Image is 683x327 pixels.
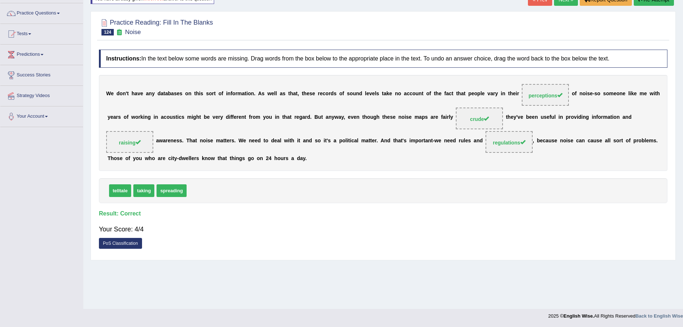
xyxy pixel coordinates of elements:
b: f [127,114,129,120]
b: i [586,91,587,96]
b: e [215,114,218,120]
span: 124 [101,29,114,35]
b: h [384,114,387,120]
b: w [267,91,271,96]
b: r [294,114,296,120]
b: s [406,114,409,120]
b: e [271,91,274,96]
b: e [409,114,412,120]
b: t [362,114,364,120]
b: a [171,91,174,96]
b: f [575,91,577,96]
b: s [262,91,265,96]
b: y [263,114,266,120]
b: t [163,91,165,96]
b: u [269,114,272,120]
b: e [511,114,513,120]
b: w [131,114,135,120]
b: f [230,114,232,120]
b: d [330,91,334,96]
b: e [111,114,113,120]
b: i [558,114,560,120]
b: y [152,91,155,96]
b: r [318,91,320,96]
b: r [447,114,449,120]
b: o [474,91,478,96]
a: Back to English Wise [636,313,683,319]
b: e [393,114,396,120]
b: d [117,91,120,96]
b: t [506,114,508,120]
b: e [348,114,351,120]
b: e [613,91,616,96]
b: o [266,114,269,120]
b: m [640,91,644,96]
b: o [135,114,138,120]
b: f [342,91,344,96]
b: . [310,114,312,120]
b: c [323,91,326,96]
b: s [347,91,350,96]
b: e [529,114,532,120]
b: u [353,91,356,96]
span: perceptions [529,93,562,98]
b: v [517,114,520,120]
b: n [535,114,538,120]
b: n [395,91,398,96]
b: s [179,91,182,96]
b: i [275,114,276,120]
b: n [276,114,280,120]
b: e [634,91,637,96]
b: a [302,114,305,120]
b: e [177,91,180,96]
b: t [288,91,290,96]
b: n [251,91,254,96]
b: h [284,114,287,120]
b: n [145,114,148,120]
a: Your Account [0,106,83,125]
b: l [449,114,450,120]
b: l [274,91,276,96]
b: f [441,114,443,120]
b: n [241,114,245,120]
b: , [343,114,345,120]
b: e [312,91,315,96]
b: u [416,91,419,96]
b: t [296,91,298,96]
b: n [418,91,422,96]
b: e [439,91,442,96]
b: y [220,114,223,120]
b: e [547,114,550,120]
b: o [120,91,123,96]
b: h [510,91,513,96]
b: s [376,91,379,96]
b: s [182,114,184,120]
b: o [606,91,609,96]
b: o [340,91,343,96]
b: l [554,114,556,120]
b: n [188,91,192,96]
span: Drop target [522,84,569,106]
b: a [404,91,407,96]
small: Exam occurring question [116,29,123,36]
b: r [251,114,253,120]
b: n [579,91,583,96]
b: e [320,91,323,96]
b: e [234,114,237,120]
b: a [446,91,449,96]
b: t [302,91,304,96]
b: g [193,114,196,120]
a: Practice Questions [0,3,83,21]
b: u [170,114,173,120]
h4: In the text below some words are missing. Drag words from the box below to the appropriate place ... [99,50,667,68]
b: y [513,114,516,120]
b: s [174,91,177,96]
b: e [389,91,392,96]
b: s [425,114,428,120]
b: r [329,91,330,96]
b: y [341,114,344,120]
b: n [329,114,332,120]
b: t [176,114,178,120]
b: o [232,91,236,96]
b: i [446,114,447,120]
